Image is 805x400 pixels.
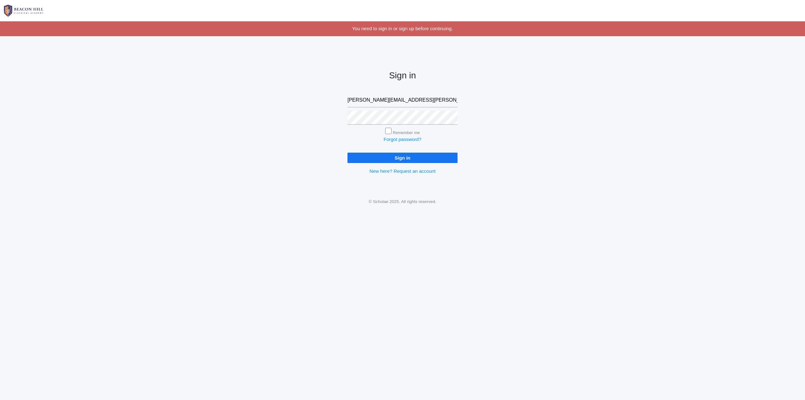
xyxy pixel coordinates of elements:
[369,168,436,174] a: New here? Request an account
[384,137,421,142] a: Forgot password?
[393,130,420,135] label: Remember me
[347,153,458,163] input: Sign in
[347,71,458,81] h2: Sign in
[347,93,458,107] input: Email address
